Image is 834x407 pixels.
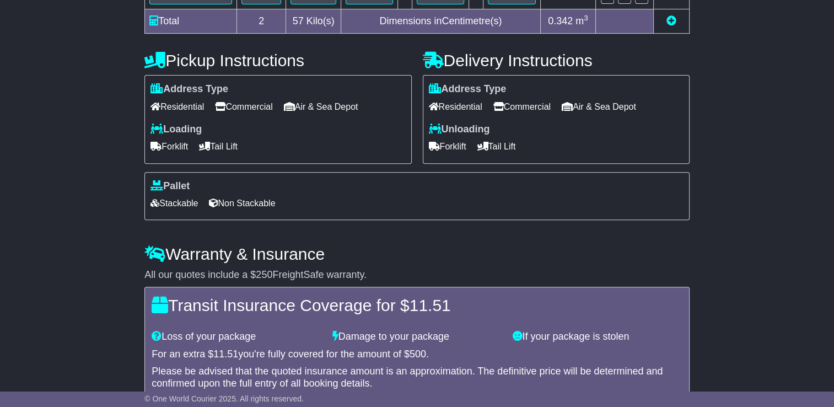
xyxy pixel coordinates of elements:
span: Tail Lift [199,138,238,155]
td: Kilo(s) [286,9,341,34]
span: 0.342 [548,15,573,26]
sup: 3 [584,14,588,22]
div: If your package is stolen [507,331,688,343]
span: 57 [293,15,304,26]
h4: Pickup Instructions [144,51,411,69]
div: Damage to your package [327,331,508,343]
h4: Delivery Instructions [423,51,690,69]
h4: Warranty & Insurance [144,245,690,263]
div: Please be advised that the quoted insurance amount is an approximation. The definitive price will... [152,366,682,389]
label: Loading [150,124,202,136]
div: Loss of your package [146,331,327,343]
span: Commercial [493,98,551,115]
td: 2 [237,9,286,34]
label: Address Type [429,83,507,95]
span: © One World Courier 2025. All rights reserved. [144,394,304,403]
span: 500 [410,349,426,360]
span: Commercial [215,98,272,115]
div: For an extra $ you're fully covered for the amount of $ . [152,349,682,361]
span: Residential [150,98,204,115]
span: m [575,15,588,26]
span: 11.51 [213,349,238,360]
div: All our quotes include a $ FreightSafe warranty. [144,269,690,281]
h4: Transit Insurance Coverage for $ [152,296,682,314]
span: Air & Sea Depot [284,98,358,115]
label: Unloading [429,124,490,136]
span: 250 [256,269,272,280]
span: Forklift [150,138,188,155]
span: Air & Sea Depot [562,98,636,115]
span: Stackable [150,195,198,212]
label: Pallet [150,180,190,192]
label: Address Type [150,83,228,95]
td: Dimensions in Centimetre(s) [341,9,540,34]
span: Tail Lift [477,138,516,155]
span: 11.51 [410,296,451,314]
span: Residential [429,98,482,115]
span: Forklift [429,138,466,155]
span: Non Stackable [209,195,275,212]
td: Total [145,9,237,34]
a: Add new item [666,15,676,26]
